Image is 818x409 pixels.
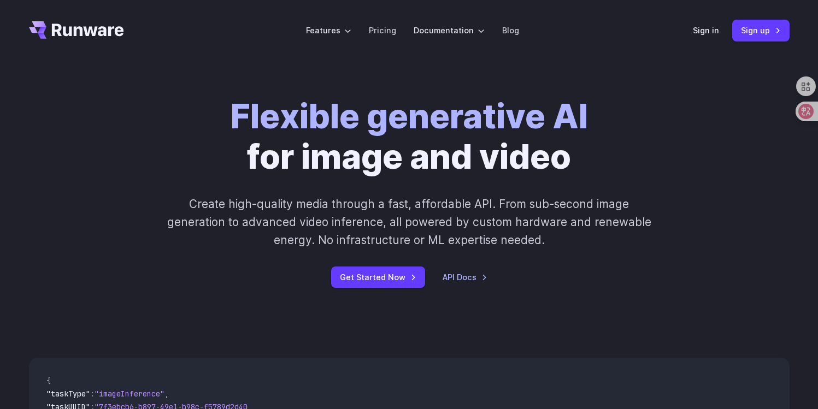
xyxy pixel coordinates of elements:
span: , [164,389,169,399]
span: "imageInference" [95,389,164,399]
h1: for image and video [231,96,588,177]
a: Blog [502,24,519,37]
a: Get Started Now [331,266,425,288]
strong: Flexible generative AI [231,96,588,137]
a: Sign up [732,20,790,41]
label: Documentation [414,24,485,37]
p: Create high-quality media through a fast, affordable API. From sub-second image generation to adv... [166,195,652,250]
a: API Docs [443,271,487,283]
a: Sign in [693,24,719,37]
label: Features [306,24,351,37]
span: : [90,389,95,399]
span: "taskType" [46,389,90,399]
a: Go to / [29,21,124,39]
a: Pricing [369,24,396,37]
span: { [46,376,51,386]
